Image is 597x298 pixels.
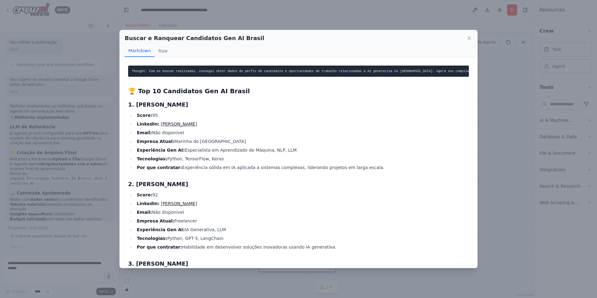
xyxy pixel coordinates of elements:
[135,112,469,119] li: 95
[161,121,197,126] a: [PERSON_NAME]
[128,180,469,189] h3: 2. [PERSON_NAME]
[135,164,469,171] li: Experiência sólida em IA aplicada a sistemas complexos, liderando projetos em larga escala.
[135,191,469,199] li: 92
[135,129,469,136] li: Não disponível
[137,210,152,215] strong: Email:
[137,121,160,126] strong: LinkedIn:
[125,45,155,57] button: Markdown
[137,236,167,241] strong: Tecnologias:
[137,148,185,153] strong: Experiência Gen AI:
[137,192,152,197] strong: Score:
[161,201,197,206] a: [PERSON_NAME]
[135,138,469,145] li: Marinha do [GEOGRAPHIC_DATA]
[137,245,182,250] strong: Por que contratar:
[135,146,469,154] li: Especialista em Aprendizado de Máquina, NLP, LLM
[128,259,469,268] h3: 3. [PERSON_NAME]
[125,34,264,43] h2: Buscar e Ranquear Candidatos Gen AI Brasil
[137,139,174,144] strong: Empresa Atual:
[137,201,160,206] strong: LinkedIn:
[137,165,182,170] strong: Por que contratar:
[135,209,469,216] li: Não disponível
[135,243,469,251] li: Habilidade em desenvolver soluções inovadoras usando IA generativa.
[137,227,185,232] strong: Experiência Gen AI:
[135,235,469,242] li: Python, GPT-3, LangChain
[128,87,469,95] h2: 🏆 Top 10 Candidatos Gen AI Brasil
[135,226,469,233] li: IA Generativa, LLM
[135,217,469,225] li: Freelancer
[135,155,469,163] li: Python, TensorFlow, Keras
[137,156,167,161] strong: Tecnologias:
[137,218,174,223] strong: Empresa Atual:
[155,45,171,57] button: Raw
[137,113,152,118] strong: Score:
[137,130,152,135] strong: Email:
[128,100,469,109] h3: 1. [PERSON_NAME]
